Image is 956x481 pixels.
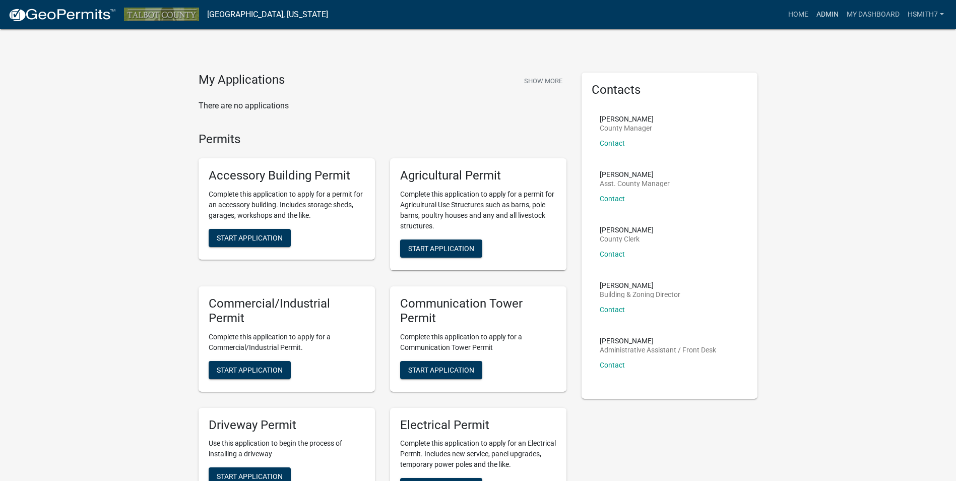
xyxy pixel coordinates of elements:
[209,296,365,326] h5: Commercial/Industrial Permit
[199,73,285,88] h4: My Applications
[600,125,654,132] p: County Manager
[408,366,474,374] span: Start Application
[199,100,566,112] p: There are no applications
[217,472,283,480] span: Start Application
[400,296,556,326] h5: Communication Tower Permit
[600,115,654,123] p: [PERSON_NAME]
[600,235,654,243] p: County Clerk
[400,332,556,353] p: Complete this application to apply for a Communication Tower Permit
[600,282,680,289] p: [PERSON_NAME]
[600,361,625,369] a: Contact
[209,332,365,353] p: Complete this application to apply for a Commercial/Industrial Permit.
[600,226,654,233] p: [PERSON_NAME]
[408,245,474,253] span: Start Application
[812,5,843,24] a: Admin
[843,5,904,24] a: My Dashboard
[209,229,291,247] button: Start Application
[217,234,283,242] span: Start Application
[400,361,482,379] button: Start Application
[600,291,680,298] p: Building & Zoning Director
[600,337,716,344] p: [PERSON_NAME]
[400,418,556,433] h5: Electrical Permit
[600,306,625,314] a: Contact
[209,438,365,459] p: Use this application to begin the process of installing a driveway
[592,83,748,97] h5: Contacts
[600,346,716,353] p: Administrative Assistant / Front Desk
[207,6,328,23] a: [GEOGRAPHIC_DATA], [US_STATE]
[400,168,556,183] h5: Agricultural Permit
[600,250,625,258] a: Contact
[199,132,566,147] h4: Permits
[400,239,482,258] button: Start Application
[600,171,670,178] p: [PERSON_NAME]
[217,366,283,374] span: Start Application
[520,73,566,89] button: Show More
[209,361,291,379] button: Start Application
[600,195,625,203] a: Contact
[400,189,556,231] p: Complete this application to apply for a permit for Agricultural Use Structures such as barns, po...
[904,5,948,24] a: hsmith7
[400,438,556,470] p: Complete this application to apply for an Electrical Permit. Includes new service, panel upgrades...
[209,418,365,433] h5: Driveway Permit
[124,8,199,21] img: Talbot County, Georgia
[784,5,812,24] a: Home
[209,168,365,183] h5: Accessory Building Permit
[209,189,365,221] p: Complete this application to apply for a permit for an accessory building. Includes storage sheds...
[600,139,625,147] a: Contact
[600,180,670,187] p: Asst. County Manager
